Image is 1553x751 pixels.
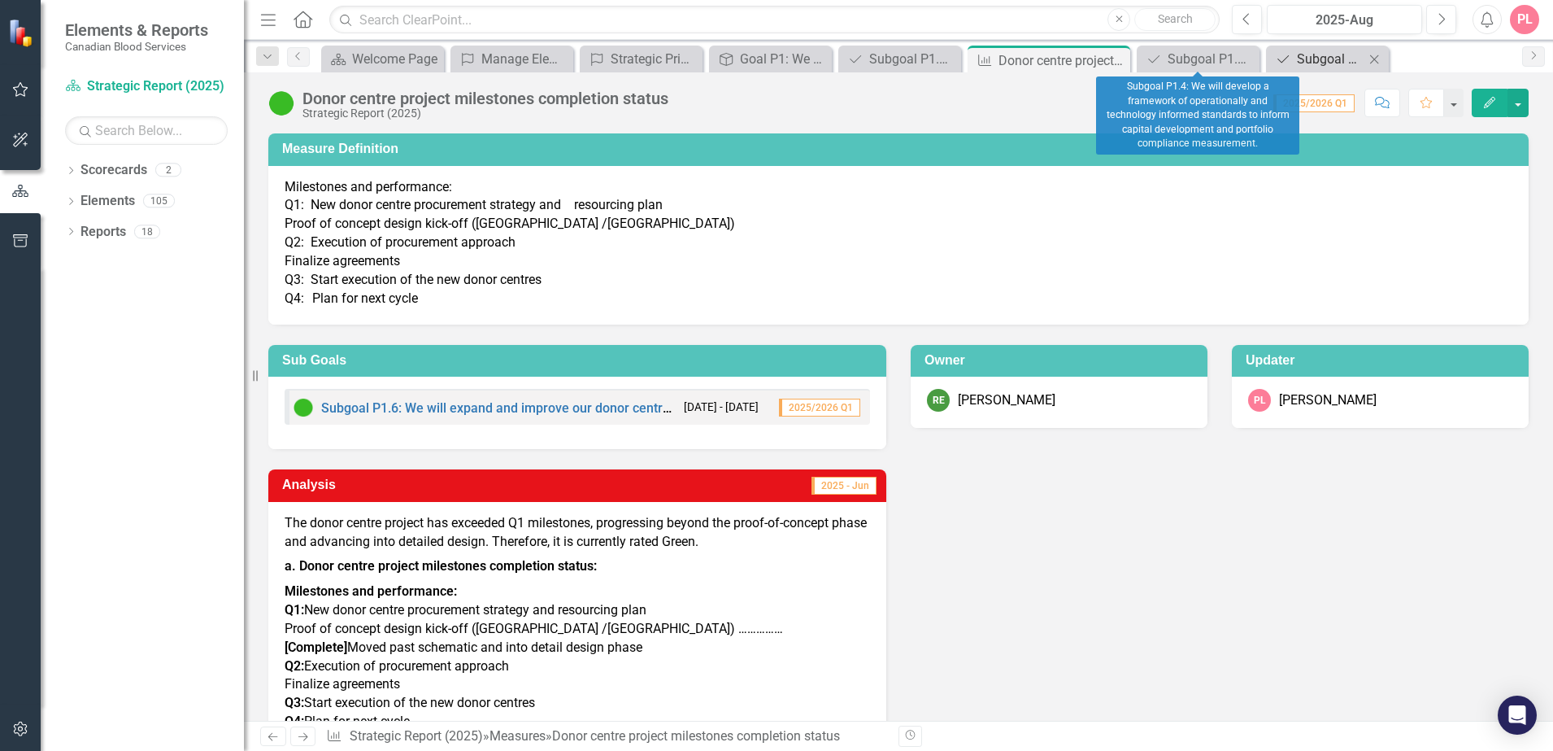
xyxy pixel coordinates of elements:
div: RE [927,389,950,412]
p: New donor centre procurement strategy and resourcing plan Proof of concept design kick-off ([GEOG... [285,579,870,735]
div: Donor centre project milestones completion status [302,90,668,107]
div: Manage Elements [481,49,569,69]
div: Strategic Report (2025) [302,107,668,120]
span: 2025 - Jun [811,477,877,495]
strong: Donor centre project milestones completion status: [299,558,597,574]
a: Goal P1: We will optimize our facilities across the country to make the Canadian Blood Services n... [713,49,828,69]
div: Open Intercom Messenger [1498,696,1537,735]
a: Subgoal P1.6: We will expand and improve our donor centre infrastructure to support the multi-pro... [321,400,1310,416]
div: [PERSON_NAME] [958,391,1055,410]
div: [PERSON_NAME] [1279,391,1377,410]
div: » » [326,727,886,746]
strong: Q1: [285,602,304,618]
h3: Measure Definition [282,142,1520,156]
a: Strategic Report (2025) [65,77,228,96]
a: Welcome Page [325,49,440,69]
a: Strategic Priority 5: Enhance our digital and physical infrastructure: Physical infrastructure [584,49,698,69]
strong: Q4: [285,714,304,729]
div: Subgoal P1.5: We will develop a long-term portfolio plan for our physical infrastructure that sup... [1297,49,1364,69]
div: 2 [155,164,181,177]
div: Donor centre project milestones completion status [998,50,1126,71]
a: Measures [489,728,546,744]
div: Goal P1: We will optimize our facilities across the country to make the Canadian Blood Services n... [740,49,828,69]
span: 2025/2026 Q1 [779,399,860,417]
small: [DATE] - [DATE] [684,400,759,415]
a: Reports [80,223,126,242]
strong: Milestones and performance: [285,583,457,599]
a: Manage Elements [455,49,569,69]
div: Subgoal P1.4: We will develop a framework of operationally and technology informed standards to i... [1096,76,1299,155]
p: The donor centre project has exceeded Q1 milestones, progressing beyond the proof-of-concept phas... [285,514,870,555]
div: Donor centre project milestones completion status [552,728,840,744]
h3: Owner [924,353,1199,368]
a: Subgoal P1.6: We will expand and improve our donor centre infrastructure to support the multi-pro... [842,49,957,69]
a: Elements [80,192,135,211]
div: Strategic Priority 5: Enhance our digital and physical infrastructure: Physical infrastructure [611,49,698,69]
div: 105 [143,194,175,208]
img: On Target [294,398,313,417]
input: Search ClearPoint... [329,6,1220,34]
a: Scorecards [80,161,147,180]
p: Milestones and performance: Q1: New donor centre procurement strategy and resourcing plan Proof o... [285,178,1512,308]
img: ClearPoint Strategy [8,18,37,46]
img: On Target [268,90,294,116]
h3: Sub Goals [282,353,878,368]
div: PL [1248,389,1271,412]
small: Canadian Blood Services [65,40,208,53]
button: PL [1510,5,1539,34]
strong: a. [285,558,296,574]
a: Subgoal P1.4: We will develop a framework of operationally and technology informed standards to i... [1141,49,1255,69]
h3: Analysis [282,478,547,492]
a: Strategic Report (2025) [350,728,483,744]
div: Subgoal P1.4: We will develop a framework of operationally and technology informed standards to i... [1168,49,1255,69]
div: Welcome Page [352,49,440,69]
span: 2025/2026 Q1 [1273,94,1355,112]
button: Search [1134,8,1216,31]
div: 18 [134,225,160,238]
a: Subgoal P1.5: We will develop a long-term portfolio plan for our physical infrastructure that sup... [1270,49,1364,69]
h3: Updater [1246,353,1520,368]
strong: [Complete] [285,640,347,655]
strong: Q2: [285,658,304,674]
div: 2025-Aug [1272,11,1416,30]
span: Search [1158,12,1193,25]
span: Elements & Reports [65,20,208,40]
input: Search Below... [65,116,228,145]
strong: Q3: [285,695,304,710]
div: Subgoal P1.6: We will expand and improve our donor centre infrastructure to support the multi-pro... [869,49,957,69]
button: 2025-Aug [1267,5,1422,34]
